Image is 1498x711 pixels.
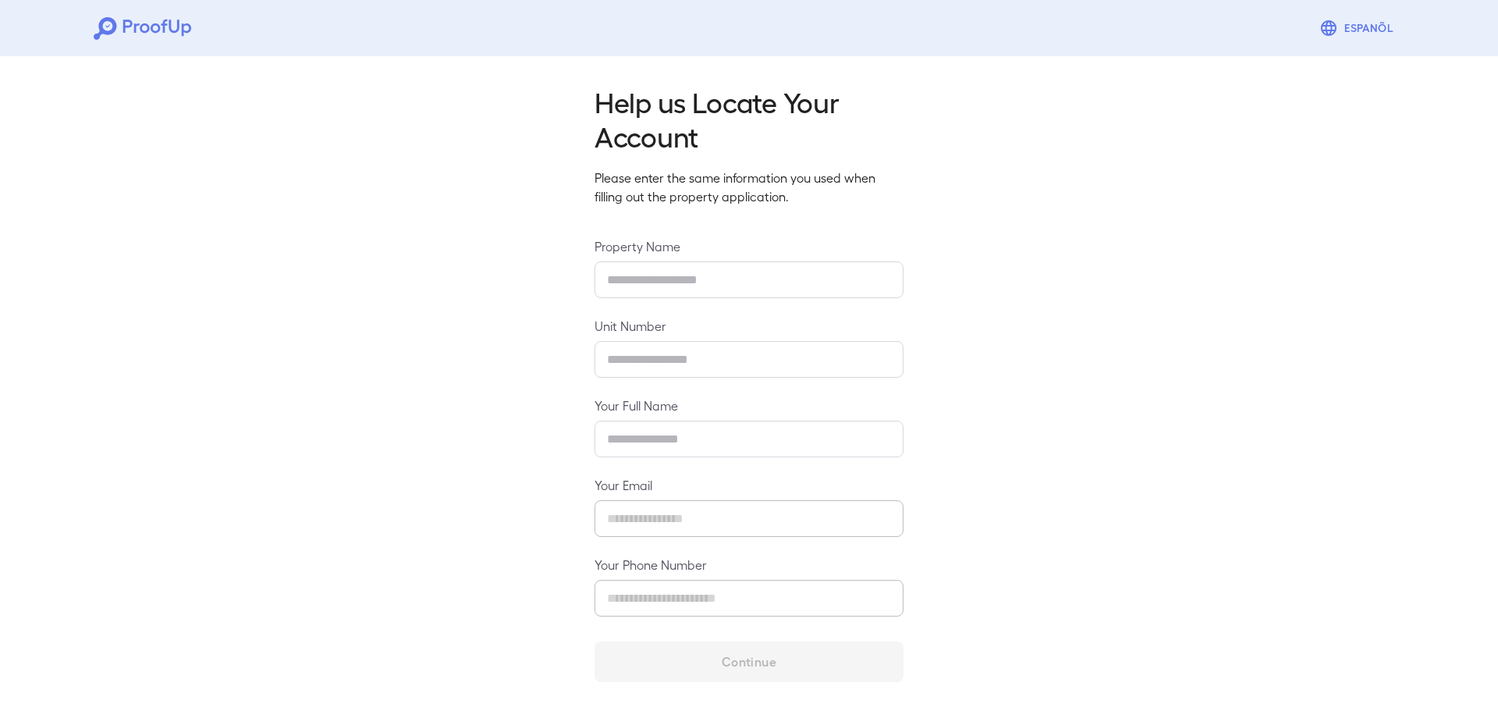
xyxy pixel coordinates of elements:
[595,237,903,255] label: Property Name
[595,476,903,494] label: Your Email
[595,169,903,206] p: Please enter the same information you used when filling out the property application.
[595,84,903,153] h2: Help us Locate Your Account
[595,556,903,574] label: Your Phone Number
[595,396,903,414] label: Your Full Name
[1313,12,1404,44] button: Espanõl
[595,317,903,335] label: Unit Number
